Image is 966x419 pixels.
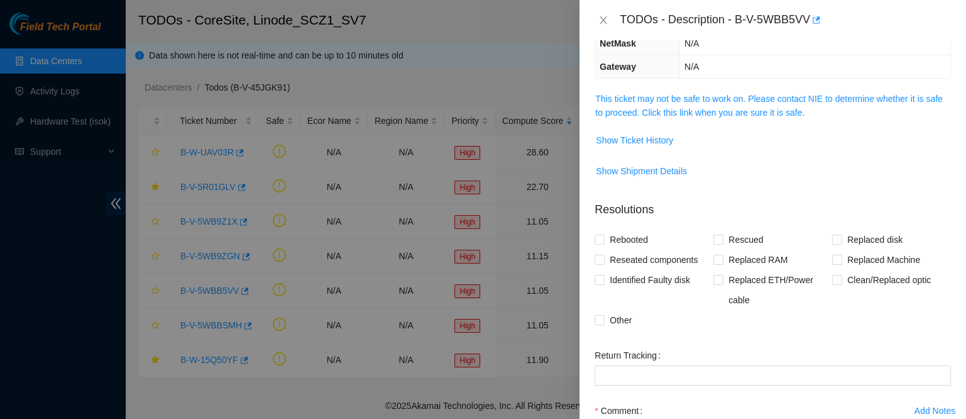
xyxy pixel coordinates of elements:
span: Other [605,310,637,330]
a: This ticket may not be safe to work on. Please contact NIE to determine whether it is safe to pro... [595,94,942,118]
span: Show Ticket History [596,133,673,147]
button: Show Ticket History [595,130,674,150]
div: TODOs - Description - B-V-5WBB5VV [620,10,951,30]
p: Resolutions [595,191,951,218]
span: Show Shipment Details [596,164,687,178]
span: Rescued [723,230,768,250]
span: Reseated components [605,250,703,270]
span: N/A [684,62,699,72]
button: Show Shipment Details [595,161,688,181]
span: Replaced RAM [723,250,793,270]
button: Close [595,14,612,26]
span: Clean/Replaced optic [842,270,936,290]
input: Return Tracking [595,366,951,386]
span: close [598,15,608,25]
span: Gateway [600,62,636,72]
div: Add Notes [914,406,955,415]
span: N/A [684,38,699,48]
span: Replaced Machine [842,250,925,270]
span: NetMask [600,38,636,48]
label: Return Tracking [595,345,666,366]
span: Replaced ETH/Power cable [723,270,832,310]
span: Identified Faulty disk [605,270,695,290]
span: Rebooted [605,230,653,250]
span: Replaced disk [842,230,908,250]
